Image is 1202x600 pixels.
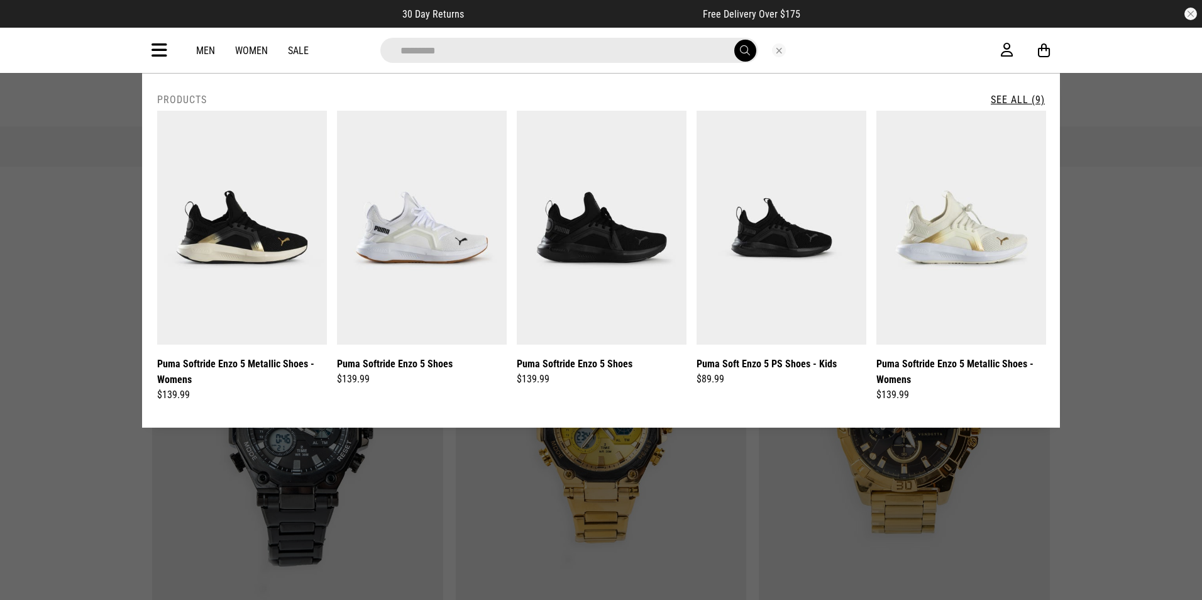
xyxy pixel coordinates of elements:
a: Puma Softride Enzo 5 Metallic Shoes - Womens [876,356,1046,387]
span: Free Delivery Over $175 [703,8,800,20]
img: Puma Soft Enzo 5 Ps Shoes - Kids in Black [697,111,866,345]
div: $139.99 [157,387,327,403]
a: Men [196,45,215,57]
a: Sale [288,45,309,57]
img: Puma Softride Enzo 5 Metallic Shoes - Womens in White [876,111,1046,345]
span: 30 Day Returns [402,8,464,20]
div: $89.99 [697,372,866,387]
img: Puma Softride Enzo 5 Shoes in White [337,111,507,345]
a: Puma Softride Enzo 5 Shoes [337,356,453,372]
a: Puma Soft Enzo 5 PS Shoes - Kids [697,356,837,372]
iframe: Customer reviews powered by Trustpilot [489,8,678,20]
img: Puma Softride Enzo 5 Shoes in Black [517,111,686,345]
button: Open LiveChat chat widget [10,5,48,43]
button: Close search [772,43,786,57]
h2: Products [157,94,207,106]
div: $139.99 [337,372,507,387]
div: $139.99 [517,372,686,387]
img: Puma Softride Enzo 5 Metallic Shoes - Womens in Black [157,111,327,345]
a: See All (9) [991,94,1045,106]
a: Puma Softride Enzo 5 Metallic Shoes - Womens [157,356,327,387]
a: Women [235,45,268,57]
a: Puma Softride Enzo 5 Shoes [517,356,632,372]
div: $139.99 [876,387,1046,403]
